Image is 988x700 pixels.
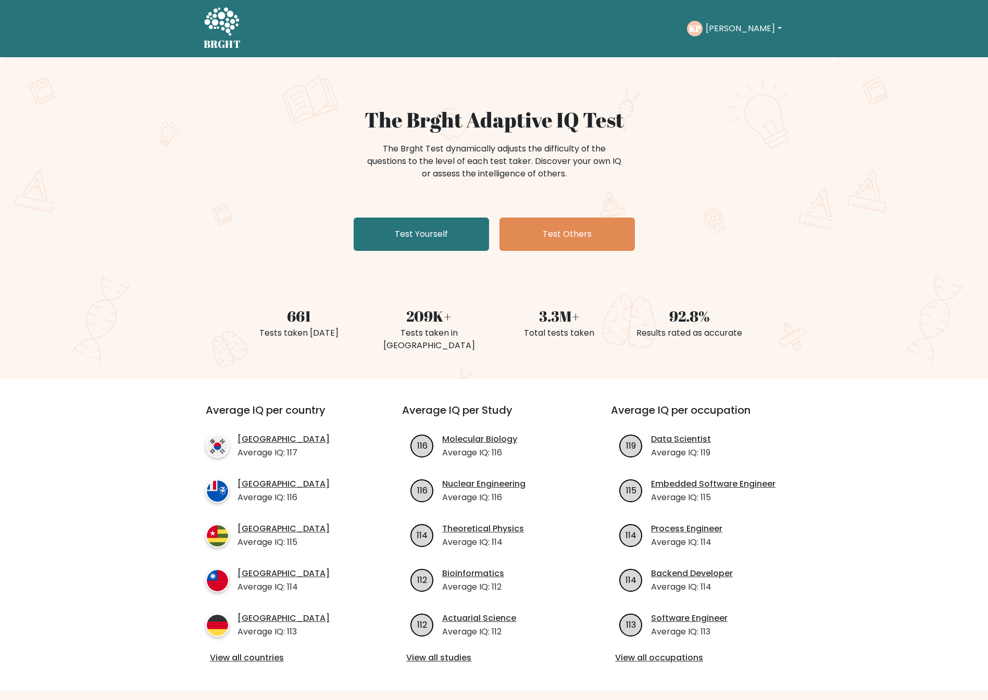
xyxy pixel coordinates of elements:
[370,305,488,327] div: 209K+
[417,574,427,586] text: 112
[402,404,586,429] h3: Average IQ per Study
[237,612,330,625] a: [GEOGRAPHIC_DATA]
[442,491,526,504] p: Average IQ: 116
[204,4,241,53] a: BRGHT
[206,435,229,458] img: country
[210,652,360,664] a: View all countries
[442,523,524,535] a: Theoretical Physics
[364,143,624,180] div: The Brght Test dynamically adjusts the difficulty of the questions to the level of each test take...
[237,478,330,490] a: [GEOGRAPHIC_DATA]
[237,581,330,593] p: Average IQ: 114
[651,478,776,490] a: Embedded Software Engineer
[237,433,330,446] a: [GEOGRAPHIC_DATA]
[689,22,701,34] text: KP
[651,626,728,638] p: Average IQ: 113
[611,404,795,429] h3: Average IQ per occupation
[626,574,636,586] text: 114
[651,536,722,549] p: Average IQ: 114
[237,626,330,638] p: Average IQ: 113
[442,536,524,549] p: Average IQ: 114
[442,626,516,638] p: Average IQ: 112
[615,652,791,664] a: View all occupations
[240,107,748,132] h1: The Brght Adaptive IQ Test
[417,439,428,451] text: 116
[631,327,748,339] div: Results rated as accurate
[442,433,517,446] a: Molecular Biology
[370,327,488,352] div: Tests taken in [GEOGRAPHIC_DATA]
[703,22,784,35] button: [PERSON_NAME]
[354,218,489,251] a: Test Yourself
[626,529,636,541] text: 114
[501,305,618,327] div: 3.3M+
[240,327,358,339] div: Tests taken [DATE]
[651,523,722,535] a: Process Engineer
[651,447,711,459] p: Average IQ: 119
[651,433,711,446] a: Data Scientist
[417,529,428,541] text: 114
[626,439,636,451] text: 119
[237,491,330,504] p: Average IQ: 116
[237,536,330,549] p: Average IQ: 115
[501,327,618,339] div: Total tests taken
[417,618,427,630] text: 112
[206,524,229,548] img: country
[206,479,229,503] img: country
[206,569,229,592] img: country
[240,305,358,327] div: 661
[442,567,504,580] a: Bioinformatics
[651,581,733,593] p: Average IQ: 114
[631,305,748,327] div: 92.8%
[651,612,728,625] a: Software Engineer
[651,567,733,580] a: Backend Developer
[417,484,428,496] text: 116
[237,447,330,459] p: Average IQ: 117
[651,491,776,504] p: Average IQ: 115
[626,484,636,496] text: 115
[204,38,241,50] h5: BRGHT
[406,652,582,664] a: View all studies
[206,614,229,637] img: country
[442,478,526,490] a: Nuclear Engineering
[442,612,516,625] a: Actuarial Science
[442,447,517,459] p: Average IQ: 116
[442,581,504,593] p: Average IQ: 112
[499,218,635,251] a: Test Others
[237,523,330,535] a: [GEOGRAPHIC_DATA]
[237,567,330,580] a: [GEOGRAPHIC_DATA]
[626,618,636,630] text: 113
[206,404,365,429] h3: Average IQ per country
